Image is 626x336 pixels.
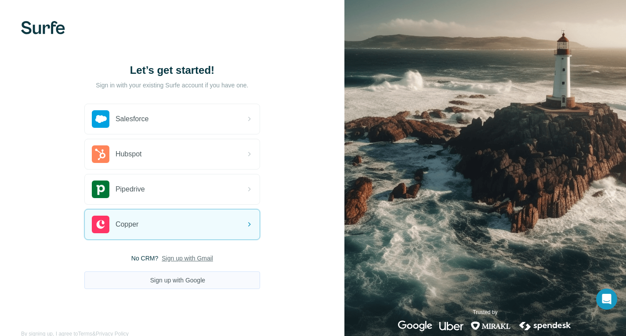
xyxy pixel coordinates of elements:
img: Surfe's logo [21,21,65,34]
img: pipedrive's logo [92,181,109,198]
img: uber's logo [439,321,463,331]
div: Open Intercom Messenger [596,289,617,310]
h1: Let’s get started! [84,63,260,77]
span: Copper [116,219,138,230]
span: Salesforce [116,114,149,124]
button: Sign up with Google [84,271,260,289]
img: hubspot's logo [92,145,109,163]
p: Sign in with your existing Surfe account if you have one. [96,81,248,90]
span: Hubspot [116,149,142,159]
img: salesforce's logo [92,110,109,128]
span: No CRM? [131,254,158,263]
button: Sign up with Gmail [162,254,213,263]
img: spendesk's logo [518,321,572,331]
img: copper's logo [92,216,109,233]
img: google's logo [398,321,432,331]
p: Trusted by [473,308,497,316]
span: Pipedrive [116,184,145,195]
img: mirakl's logo [470,321,511,331]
